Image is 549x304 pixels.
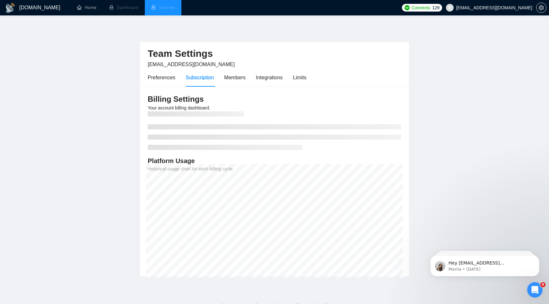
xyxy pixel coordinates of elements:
[148,94,401,104] h3: Billing Settings
[536,5,546,10] a: setting
[186,74,214,82] div: Subscription
[405,5,410,10] img: upwork-logo.png
[148,74,175,82] div: Preferences
[148,105,210,110] span: Your account billing dashboard.
[77,5,96,10] a: homeHome
[293,74,307,82] div: Limits
[224,74,246,82] div: Members
[432,4,439,11] span: 129
[527,282,543,298] iframe: Intercom live chat
[5,3,15,13] img: logo
[448,5,452,10] span: user
[148,62,235,67] span: [EMAIL_ADDRESS][DOMAIN_NAME]
[540,282,545,287] span: 9
[148,47,401,60] h2: Team Settings
[256,74,283,82] div: Integrations
[412,4,431,11] span: Connects:
[148,156,401,165] h4: Platform Usage
[421,242,549,287] iframe: Intercom notifications message
[536,3,546,13] button: setting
